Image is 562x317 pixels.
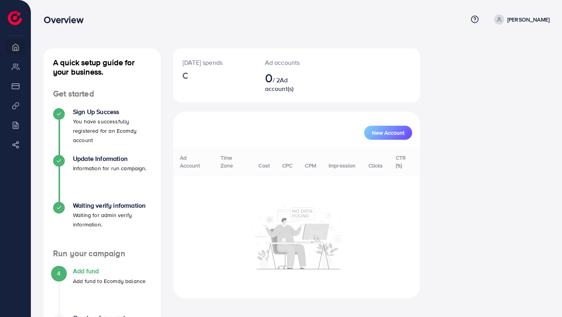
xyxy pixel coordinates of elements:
p: [DATE] spends [183,58,246,67]
h4: Get started [44,89,161,99]
p: Waiting for admin verify information. [73,210,151,229]
p: [PERSON_NAME] [507,15,550,24]
h4: Update Information [73,155,147,162]
h4: A quick setup guide for your business. [44,58,161,77]
span: 0 [265,69,273,87]
span: New Account [372,130,404,135]
a: [PERSON_NAME] [491,14,550,25]
li: Sign Up Success [44,108,161,155]
p: Ad accounts [265,58,308,67]
span: Ad account(s) [265,76,294,93]
h4: Add fund [73,267,146,275]
h4: Sign Up Success [73,108,151,116]
h3: Overview [44,14,89,25]
h4: Waiting verify information [73,202,151,209]
li: Add fund [44,267,161,314]
h2: / 2 [265,70,308,93]
span: 4 [57,269,60,278]
li: Update Information [44,155,161,202]
img: logo [8,11,22,25]
button: New Account [364,126,412,140]
p: Add fund to Ecomdy balance [73,276,146,286]
li: Waiting verify information [44,202,161,249]
p: You have successfully registered for an Ecomdy account [73,117,151,145]
p: Information for run campaign. [73,164,147,173]
h4: Run your campaign [44,249,161,258]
